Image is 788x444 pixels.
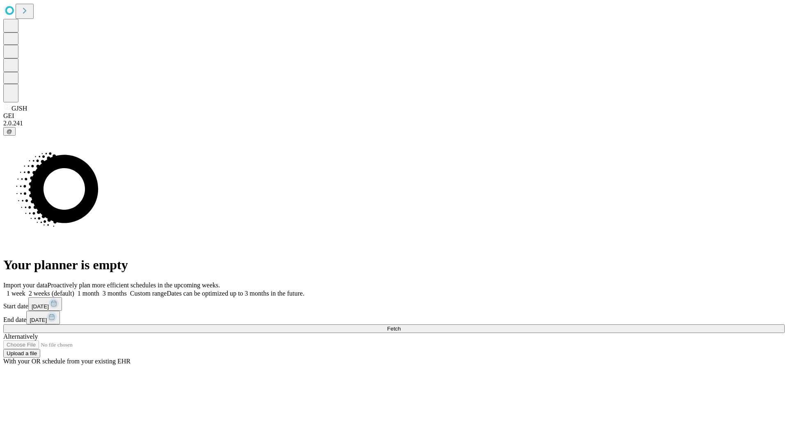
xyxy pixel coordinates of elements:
span: Dates can be optimized up to 3 months in the future. [167,290,304,297]
span: Alternatively [3,333,38,340]
button: @ [3,127,16,136]
span: 1 month [78,290,99,297]
span: @ [7,128,12,134]
span: 1 week [7,290,25,297]
button: Upload a file [3,349,40,358]
span: Custom range [130,290,167,297]
button: Fetch [3,324,785,333]
span: Proactively plan more efficient schedules in the upcoming weeks. [48,282,220,289]
span: With your OR schedule from your existing EHR [3,358,131,365]
span: GJSH [11,105,27,112]
span: 2 weeks (default) [29,290,74,297]
h1: Your planner is empty [3,257,785,273]
span: [DATE] [32,303,49,310]
div: Start date [3,297,785,311]
div: End date [3,311,785,324]
button: [DATE] [26,311,60,324]
span: Import your data [3,282,48,289]
span: [DATE] [30,317,47,323]
span: 3 months [103,290,127,297]
div: GEI [3,112,785,120]
button: [DATE] [28,297,62,311]
div: 2.0.241 [3,120,785,127]
span: Fetch [387,326,401,332]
